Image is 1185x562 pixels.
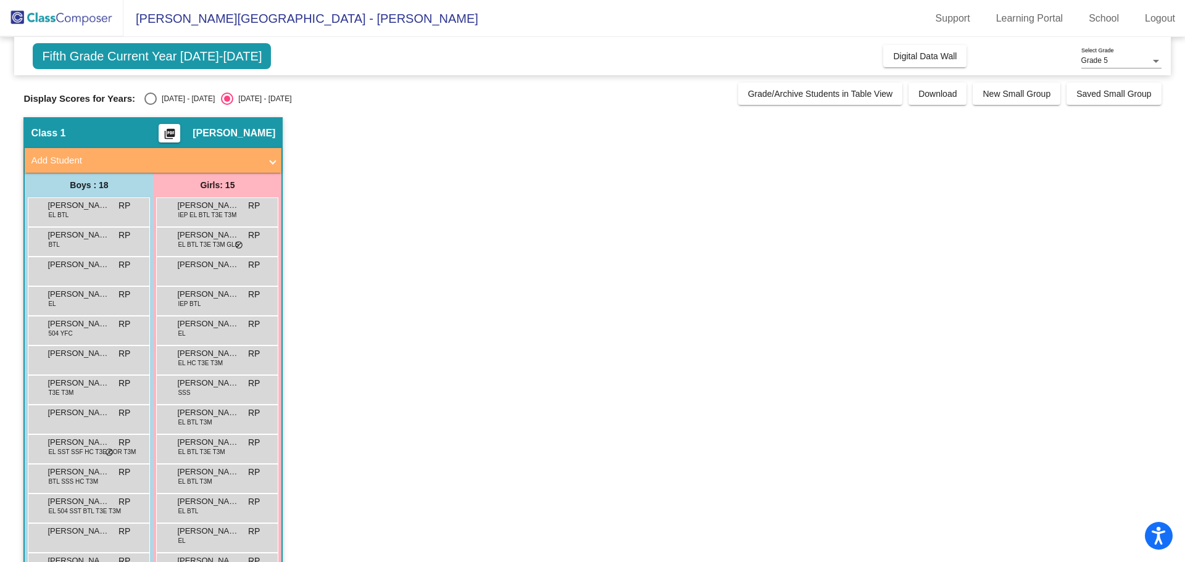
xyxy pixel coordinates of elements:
[48,288,109,300] span: [PERSON_NAME]
[118,258,130,271] span: RP
[738,83,903,105] button: Grade/Archive Students in Table View
[178,506,198,516] span: EL BTL
[177,347,239,360] span: [PERSON_NAME]
[48,299,56,308] span: EL
[118,525,130,538] span: RP
[48,525,109,537] span: [PERSON_NAME] [PERSON_NAME]
[48,407,109,419] span: [PERSON_NAME]
[118,407,130,419] span: RP
[23,93,135,104] span: Display Scores for Years:
[178,240,239,249] span: EL BTL T3E T3M GLS
[1079,9,1129,28] a: School
[1076,89,1151,99] span: Saved Small Group
[177,199,239,212] span: [PERSON_NAME]
[1081,56,1108,65] span: Grade 5
[177,436,239,448] span: [PERSON_NAME]
[48,240,59,249] span: BTL
[118,436,130,449] span: RP
[48,318,109,330] span: [PERSON_NAME]
[157,93,215,104] div: [DATE] - [DATE]
[118,288,130,301] span: RP
[178,299,201,308] span: IEP BTL
[177,495,239,508] span: [PERSON_NAME]
[248,258,260,271] span: RP
[1135,9,1185,28] a: Logout
[248,525,260,538] span: RP
[248,495,260,508] span: RP
[177,229,239,241] span: [PERSON_NAME]
[986,9,1073,28] a: Learning Portal
[159,124,180,143] button: Print Students Details
[248,199,260,212] span: RP
[33,43,271,69] span: Fifth Grade Current Year [DATE]-[DATE]
[48,229,109,241] span: [PERSON_NAME]
[118,495,130,508] span: RP
[48,447,136,457] span: EL SST SSF HC T3E COR T3M
[48,377,109,389] span: [PERSON_NAME]
[177,377,239,389] span: [PERSON_NAME]
[178,358,223,368] span: EL HC T3E T3M
[248,318,260,331] span: RP
[48,199,109,212] span: [PERSON_NAME]
[248,407,260,419] span: RP
[48,388,73,397] span: T3E T3M
[123,9,478,28] span: [PERSON_NAME][GEOGRAPHIC_DATA] - [PERSON_NAME]
[248,347,260,360] span: RP
[248,288,260,301] span: RP
[153,173,281,197] div: Girls: 15
[118,377,130,390] span: RP
[983,89,1050,99] span: New Small Group
[48,506,121,516] span: EL 504 SST BTL T3E T3M
[918,89,957,99] span: Download
[105,448,114,458] span: do_not_disturb_alt
[25,173,153,197] div: Boys : 18
[31,127,65,139] span: Class 1
[162,128,177,145] mat-icon: picture_as_pdf
[118,229,130,242] span: RP
[233,93,291,104] div: [DATE] - [DATE]
[48,258,109,271] span: [PERSON_NAME]
[908,83,967,105] button: Download
[177,258,239,271] span: [PERSON_NAME]
[178,388,190,397] span: SSS
[973,83,1060,105] button: New Small Group
[193,127,275,139] span: [PERSON_NAME]
[48,329,72,338] span: 504 YFC
[177,288,239,300] span: [PERSON_NAME]
[48,436,109,448] span: [PERSON_NAME]
[48,477,98,486] span: BTL SSS HC T3M
[178,210,236,220] span: IEP EL BTL T3E T3M
[48,466,109,478] span: [PERSON_NAME]
[178,477,212,486] span: EL BTL T3M
[118,318,130,331] span: RP
[248,377,260,390] span: RP
[118,199,130,212] span: RP
[177,407,239,419] span: [PERSON_NAME]
[926,9,980,28] a: Support
[177,466,239,478] span: [PERSON_NAME]
[177,525,239,537] span: [PERSON_NAME]
[144,93,291,105] mat-radio-group: Select an option
[883,45,967,67] button: Digital Data Wall
[248,229,260,242] span: RP
[248,466,260,479] span: RP
[178,418,212,427] span: EL BTL T3M
[48,495,109,508] span: [PERSON_NAME]
[178,536,185,545] span: EL
[177,318,239,330] span: [PERSON_NAME]
[893,51,957,61] span: Digital Data Wall
[25,148,281,173] mat-expansion-panel-header: Add Student
[178,447,225,457] span: EL BTL T3E T3M
[31,154,260,168] mat-panel-title: Add Student
[235,241,243,250] span: do_not_disturb_alt
[118,347,130,360] span: RP
[48,210,69,220] span: EL BTL
[118,466,130,479] span: RP
[1066,83,1161,105] button: Saved Small Group
[248,436,260,449] span: RP
[178,329,185,338] span: EL
[48,347,109,360] span: [PERSON_NAME]
[748,89,893,99] span: Grade/Archive Students in Table View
